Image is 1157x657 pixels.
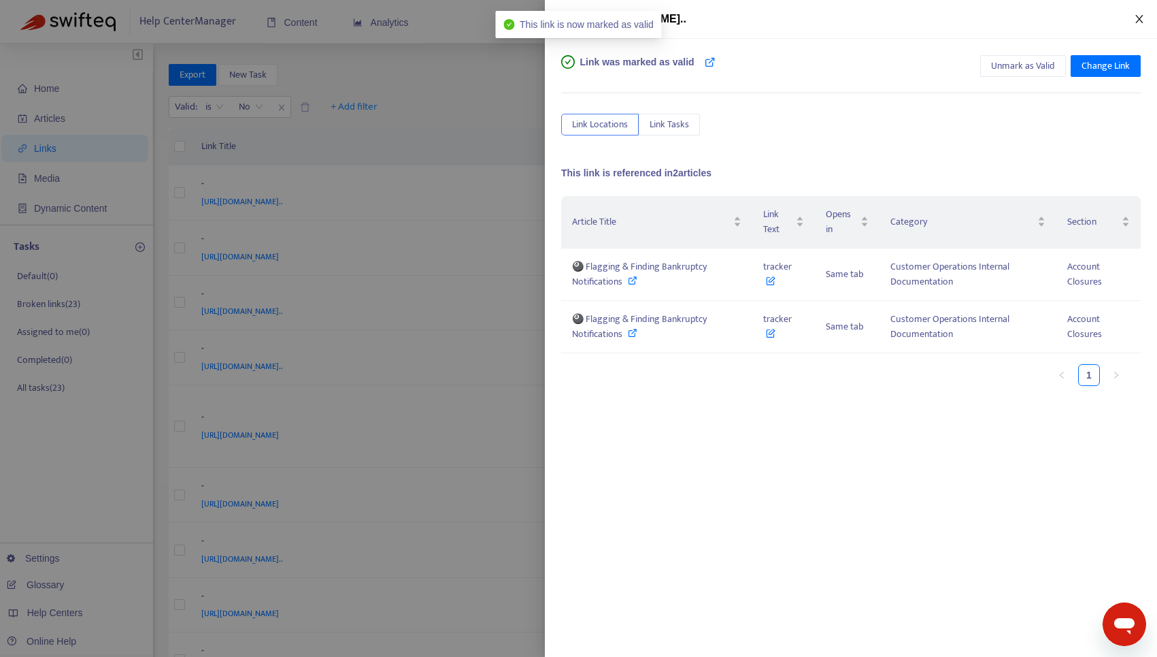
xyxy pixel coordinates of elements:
[572,214,731,229] span: Article Title
[1056,196,1141,249] th: Section
[1051,364,1073,386] button: left
[561,167,711,178] span: This link is referenced in 2 articles
[1130,13,1149,26] button: Close
[580,55,694,82] span: Link was marked as valid
[1103,603,1146,646] iframe: Button to launch messaging window
[815,196,879,249] th: Opens in
[1078,364,1100,386] li: 1
[561,114,639,135] button: Link Locations
[1067,214,1119,229] span: Section
[639,114,700,135] button: Link Tasks
[1058,371,1066,379] span: left
[503,19,514,30] span: check-circle
[561,55,575,69] span: check-circle
[520,19,654,30] span: This link is now marked as valid
[572,311,707,342] span: 🎱 Flagging & Finding Bankruptcy Notifications
[1112,371,1120,379] span: right
[752,196,815,249] th: Link Text
[1051,364,1073,386] li: Previous Page
[991,59,1055,74] span: Unmark as Valid
[1067,311,1102,342] span: Account Closures
[1067,259,1102,289] span: Account Closures
[890,259,1009,289] span: Customer Operations Internal Documentation
[826,319,864,334] span: Same tab
[572,117,628,132] span: Link Locations
[879,196,1056,249] th: Category
[1081,59,1130,74] span: Change Link
[1105,364,1127,386] li: Next Page
[650,117,689,132] span: Link Tasks
[1071,55,1141,77] button: Change Link
[890,311,1009,342] span: Customer Operations Internal Documentation
[1105,364,1127,386] button: right
[763,207,793,237] span: Link Text
[890,214,1035,229] span: Category
[763,259,792,289] span: tracker
[826,207,858,237] span: Opens in
[1079,365,1099,385] a: 1
[561,196,752,249] th: Article Title
[572,259,707,289] span: 🎱 Flagging & Finding Bankruptcy Notifications
[826,266,864,282] span: Same tab
[1134,14,1145,25] span: close
[763,311,792,342] span: tracker
[980,55,1066,77] button: Unmark as Valid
